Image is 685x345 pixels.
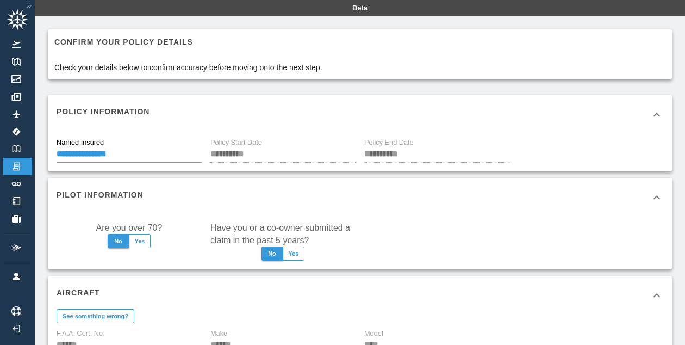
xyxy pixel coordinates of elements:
button: No [108,234,129,248]
button: See something wrong? [57,309,134,323]
h6: Aircraft [57,287,100,299]
label: Make [210,329,227,338]
div: Aircraft [48,276,672,315]
label: Named Insured [57,138,104,147]
button: No [261,247,283,261]
div: Policy Information [48,95,672,134]
h6: Pilot Information [57,189,144,201]
h6: Policy Information [57,106,150,118]
p: Check your details below to confirm accuracy before moving onto the next step. [54,62,322,73]
div: Pilot Information [48,178,672,217]
button: Yes [129,234,151,248]
label: Are you over 70? [96,221,163,234]
label: F.A.A. Cert. No. [57,329,105,338]
button: Yes [283,247,305,261]
label: Have you or a co-owner submitted a claim in the past 5 years? [210,221,356,247]
h6: Confirm your policy details [54,36,322,48]
label: Policy End Date [364,138,414,147]
label: Policy Start Date [210,138,262,147]
label: Model [364,329,383,338]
